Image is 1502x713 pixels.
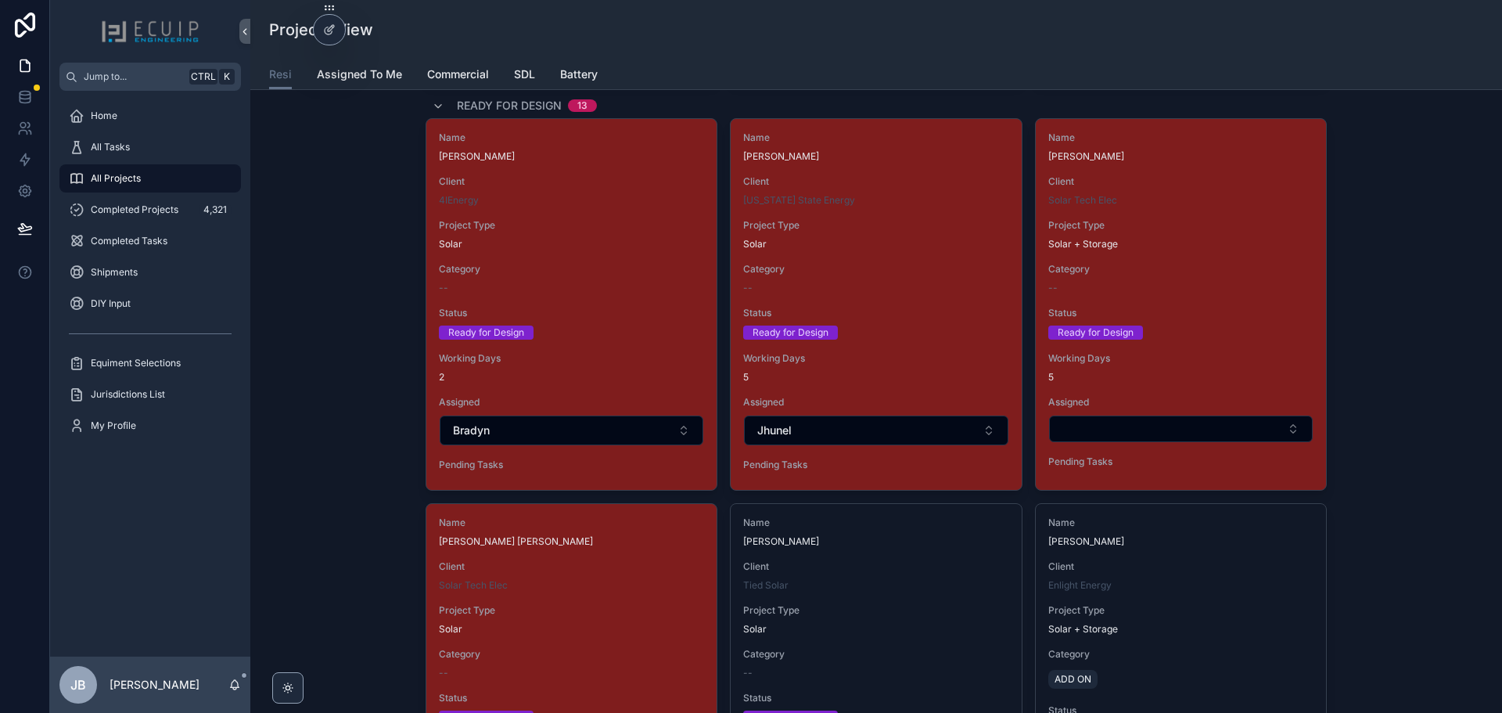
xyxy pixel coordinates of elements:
span: Solar + Storage [1048,623,1118,636]
span: Assigned To Me [317,67,402,82]
span: Project Type [1048,604,1313,617]
span: -- [743,282,753,294]
span: [PERSON_NAME] [1048,150,1313,163]
span: Assigned [1048,396,1313,409]
span: SDL [514,67,535,82]
span: Name [439,517,704,529]
a: Assigned To Me [317,60,402,92]
a: Commercial [427,60,489,92]
span: Name [743,131,1008,144]
span: -- [1048,282,1058,294]
span: Completed Tasks [91,235,167,247]
p: [PERSON_NAME] [110,677,199,693]
span: All Tasks [91,141,130,153]
span: Name [1048,131,1313,144]
span: ADD ON [1055,673,1091,686]
span: Jump to... [84,70,183,83]
a: Completed Projects4,321 [59,196,241,224]
span: Enlight Energy [1048,579,1112,592]
span: Pending Tasks [439,459,704,471]
span: Category [1048,263,1313,275]
span: [PERSON_NAME] [743,150,1008,163]
a: Equiment Selections [59,349,241,377]
span: Client [1048,175,1313,188]
a: Name[PERSON_NAME]Client4IEnergyProject TypeSolarCategory--StatusReady for DesignWorking Days2Assi... [426,118,717,491]
span: Name [1048,517,1313,529]
div: Ready for Design [448,326,524,340]
a: SDL [514,60,535,92]
span: Pending Tasks [743,459,1008,471]
span: Project Type [439,219,704,232]
span: Jhunel [757,423,792,438]
a: My Profile [59,412,241,440]
span: DIY Input [91,297,131,310]
span: -- [439,282,448,294]
span: Ready for Design [457,98,562,113]
div: Ready for Design [753,326,828,340]
span: Project Type [1048,219,1313,232]
span: Tied Solar [743,579,789,592]
span: Category [439,648,704,661]
span: Client [439,175,704,188]
a: Shipments [59,258,241,286]
span: Category [1048,648,1313,661]
a: Solar Tech Elec [1048,194,1117,207]
a: 4IEnergy [439,194,479,207]
span: Category [743,263,1008,275]
span: JB [70,675,86,694]
span: Client [1048,560,1313,573]
a: [US_STATE] State Energy [743,194,855,207]
span: Home [91,110,117,122]
span: 5 [743,371,1008,384]
img: App logo [101,19,199,44]
span: Assigned [439,396,704,409]
span: Completed Projects [91,203,178,216]
span: Solar [743,623,767,636]
span: Status [1048,307,1313,319]
span: Commercial [427,67,489,82]
span: Working Days [439,352,704,365]
a: Solar Tech Elec [439,579,508,592]
span: Ctrl [189,69,217,85]
span: Solar [439,238,462,250]
a: Battery [560,60,598,92]
button: Select Button [1049,416,1313,442]
span: [PERSON_NAME] [1048,535,1313,548]
a: Completed Tasks [59,227,241,255]
span: Status [439,307,704,319]
span: Resi [269,67,292,82]
a: Name[PERSON_NAME]Client[US_STATE] State EnergyProject TypeSolarCategory--StatusReady for DesignWo... [730,118,1022,491]
span: Client [439,560,704,573]
span: Working Days [1048,352,1313,365]
span: Shipments [91,266,138,279]
a: All Projects [59,164,241,193]
a: All Tasks [59,133,241,161]
span: Solar [439,623,462,636]
span: Solar [743,238,767,250]
button: Select Button [744,416,1008,445]
button: Jump to...CtrlK [59,63,241,91]
span: Status [743,692,1008,704]
span: Client [743,175,1008,188]
span: Equiment Selections [91,357,181,369]
span: Project Type [439,604,704,617]
span: Assigned [743,396,1008,409]
a: Jurisdictions List [59,380,241,409]
div: 13 [577,99,588,112]
span: K [221,70,233,83]
span: Project Type [743,219,1008,232]
span: Battery [560,67,598,82]
span: 5 [1048,371,1313,384]
div: scrollable content [50,91,250,460]
span: Bradyn [453,423,490,438]
a: Name[PERSON_NAME]ClientSolar Tech ElecProject TypeSolar + StorageCategory--StatusReady for Design... [1035,118,1327,491]
span: Category [439,263,704,275]
span: All Projects [91,172,141,185]
span: Jurisdictions List [91,388,165,401]
span: Client [743,560,1008,573]
span: Status [743,307,1008,319]
h1: Projects View [269,19,373,41]
span: Status [439,692,704,704]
